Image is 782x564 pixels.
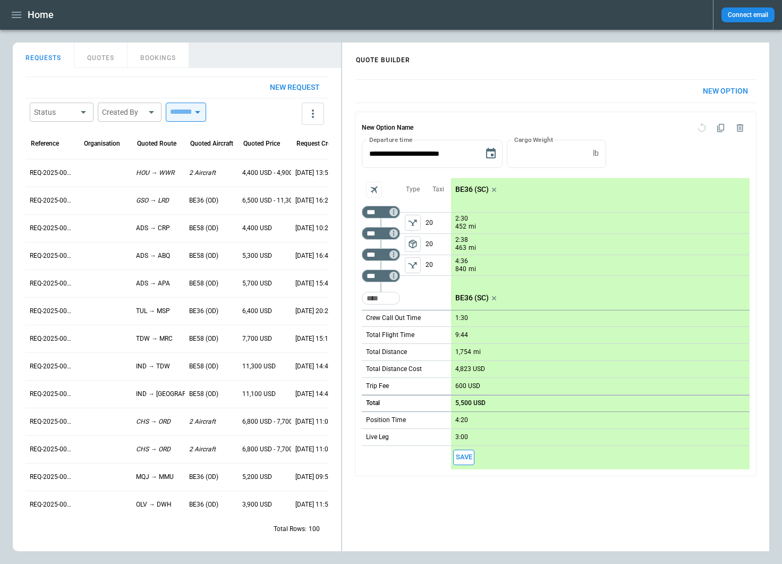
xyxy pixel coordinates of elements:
p: BE58 (OD) [189,251,218,260]
p: BE36 (SC) [455,185,489,194]
div: Too short [362,227,400,240]
p: [DATE] 11:59 [295,500,332,509]
div: Organisation [84,140,120,147]
p: 4,823 USD [455,365,485,373]
p: 4:36 [455,257,468,265]
button: Choose date, selected date is Aug 16, 2025 [480,143,501,164]
div: Too short [362,206,400,218]
p: REQ-2025-000250 [30,224,74,233]
span: package_2 [407,239,418,249]
p: 5,200 USD [242,473,272,482]
p: 463 [455,243,466,252]
button: Connect email [721,7,775,22]
p: Live Leg [366,433,389,442]
p: REQ-2025-000249 [30,251,74,260]
p: mi [469,222,476,231]
button: more [302,103,324,125]
p: BE58 (OD) [189,362,218,371]
button: left aligned [405,257,421,273]
p: 6,400 USD [242,307,272,316]
p: 6,800 USD - 7,700 USD [242,445,307,454]
span: Duplicate quote option [711,119,730,138]
p: BE36 (OD) [189,307,218,316]
p: 5,500 USD [455,399,486,407]
p: Position Time [366,416,406,425]
label: Cargo Weight [514,135,553,144]
button: New request [261,77,328,98]
p: 4,400 USD - 4,900 USD [242,169,307,178]
p: [DATE] 16:42 [295,251,332,260]
p: 6,500 USD - 11,300 USD [242,196,310,205]
p: ADS → CRP [136,224,170,233]
button: left aligned [405,236,421,252]
button: New Option [694,80,756,103]
p: [DATE] 15:42 [295,279,332,288]
p: 2 Aircraft [189,417,216,426]
p: 100 [309,525,320,534]
p: Taxi [432,185,444,194]
h6: Total [366,400,380,407]
p: REQ-2025-000251 [30,196,74,205]
p: 9:44 [455,331,468,339]
p: CHS → ORD [136,445,171,454]
p: 840 [455,265,466,274]
p: BE58 (OD) [189,224,218,233]
button: BOOKINGS [127,43,189,68]
span: Type of sector [405,236,421,252]
p: 4:20 [455,416,468,424]
p: 3,900 USD [242,500,272,509]
p: TDW → MRC [136,334,173,343]
p: [DATE] 16:22 [295,196,332,205]
p: BE36 (SC) [455,293,489,302]
p: [DATE] 11:01 [295,417,332,426]
p: mi [469,265,476,274]
h1: Home [28,9,54,21]
div: scrollable content [342,71,769,485]
div: Too short [362,248,400,261]
p: IND → TDW [136,362,170,371]
div: Too short [362,270,400,282]
p: BE58 (OD) [189,390,218,399]
p: REQ-2025-000252 [30,169,74,178]
p: 600 USD [455,382,480,390]
p: [DATE] 20:28 [295,307,332,316]
p: Total Flight Time [366,331,414,340]
div: Quoted Price [243,140,280,147]
div: Status [34,107,76,117]
p: OLV → DWH [136,500,172,509]
p: 20 [426,213,451,233]
p: GSO → LRD [136,196,169,205]
p: 5,300 USD [242,251,272,260]
p: [DATE] 11:00 [295,445,332,454]
p: ADS → ABQ [136,251,170,260]
div: Too short [362,292,400,305]
p: Total Distance Cost [366,365,422,374]
p: 7,700 USD [242,334,272,343]
span: Delete quote option [730,119,750,138]
p: IND → [GEOGRAPHIC_DATA] [136,390,217,399]
p: 4,400 USD [242,224,272,233]
p: REQ-2025-000246 [30,334,74,343]
div: Quoted Aircraft [190,140,233,147]
button: REQUESTS [13,43,74,68]
p: 2 Aircraft [189,169,216,178]
p: Total Rows: [274,525,307,534]
label: Departure time [369,135,413,144]
p: 20 [426,255,451,275]
p: [DATE] 14:43 [295,390,332,399]
p: REQ-2025-000247 [30,307,74,316]
p: Trip Fee [366,382,389,391]
p: 2:38 [455,236,468,244]
span: Type of sector [405,257,421,273]
span: Type of sector [405,215,421,231]
span: Reset quote option [692,119,711,138]
p: TUL → MSP [136,307,170,316]
p: 11,100 USD [242,390,276,399]
p: REQ-2025-000248 [30,279,74,288]
p: CHS → ORD [136,417,171,426]
p: mi [473,348,481,357]
div: Created By [102,107,144,117]
p: mi [469,243,476,252]
p: [DATE] 15:13 [295,334,332,343]
p: REQ-2025-000243 [30,417,74,426]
